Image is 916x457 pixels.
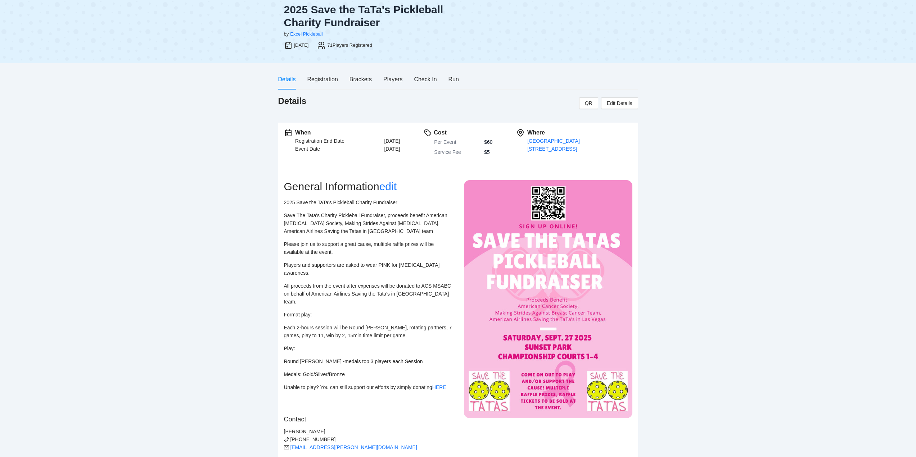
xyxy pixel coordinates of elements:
div: Players [383,75,402,84]
p: Round [PERSON_NAME] -medals top 3 players each Session [284,357,452,365]
div: 71 Players Registered [327,42,372,49]
a: [GEOGRAPHIC_DATA][STREET_ADDRESS] [527,138,580,152]
p: Players and supporters are asked to wear PINK for [MEDICAL_DATA] awareness. [284,261,452,277]
div: Where [527,128,632,137]
td: $5 [484,147,493,157]
p: Please join us to support a great cause, multiple raffle prizes will be available at the event. [284,240,452,256]
div: 2025 Save the TaTa's Pickleball Charity Fundraiser [284,3,452,29]
div: Brackets [349,75,372,84]
div: [PERSON_NAME] [PHONE_NUMBER] [284,428,452,451]
button: Edit Details [601,97,638,109]
td: $60 [484,137,493,147]
p: All proceeds from the event after expenses will be donated to ACS MSABC on behalf of American Air... [284,282,452,306]
h1: Details [278,95,307,107]
th: Service Fee [434,147,484,157]
div: Run [448,75,459,84]
p: Play: [284,344,452,352]
a: HERE [432,384,446,390]
p: Unable to play? You can still support our efforts by simply donating [284,383,452,391]
p: Format play: [284,311,452,319]
button: QR [579,97,598,109]
h2: General Information [284,180,452,193]
p: Medals: Gold/Silver/Bronze [284,370,452,378]
div: [DATE] [384,145,400,153]
div: Cost [434,128,493,137]
th: Per Event [434,137,484,147]
div: [DATE] [384,137,400,145]
span: mail [284,445,289,450]
div: When [295,128,400,137]
a: Excel Pickleball [290,31,322,37]
span: phone [284,437,289,442]
div: by [284,31,289,38]
span: QR [585,99,592,107]
div: Registration [307,75,338,84]
div: Check In [414,75,437,84]
span: Edit Details [607,99,632,107]
a: edit [379,180,397,192]
a: [EMAIL_ADDRESS][PERSON_NAME][DOMAIN_NAME] [290,444,417,450]
h2: Contact [284,414,452,424]
div: Details [278,75,296,84]
div: Registration End Date [295,137,344,145]
p: 2025 Save the TaTa's Pickleball Charity Fundraiser [284,198,452,206]
p: Each 2-hours session will be Round [PERSON_NAME], rotating partners, 7 games, play to 11, win by ... [284,324,452,339]
div: [DATE] [294,42,309,49]
div: Event Date [295,145,320,153]
p: Save The Tata's Charity Pickleball Fundraiser, proceeds benefit American [MEDICAL_DATA] Society, ... [284,211,452,235]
